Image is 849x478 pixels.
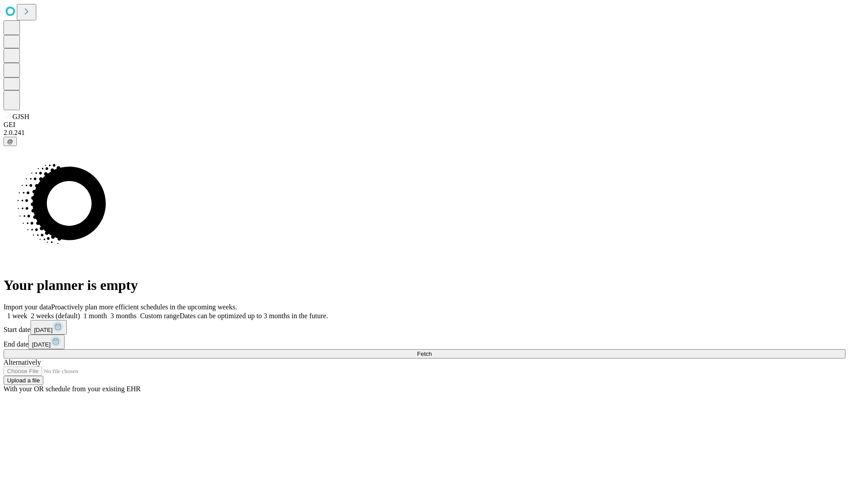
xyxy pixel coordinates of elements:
button: Fetch [4,349,845,358]
span: Fetch [417,351,432,357]
span: GJSH [12,113,29,120]
span: 2 weeks (default) [31,312,80,320]
span: Custom range [140,312,180,320]
div: GEI [4,121,845,129]
button: @ [4,137,17,146]
h1: Your planner is empty [4,277,845,293]
span: @ [7,138,13,145]
button: [DATE] [28,335,65,349]
span: Import your data [4,303,51,311]
span: Proactively plan more efficient schedules in the upcoming weeks. [51,303,237,311]
button: Upload a file [4,376,43,385]
div: 2.0.241 [4,129,845,137]
div: Start date [4,320,845,335]
span: 3 months [111,312,137,320]
span: [DATE] [34,327,53,333]
span: 1 week [7,312,27,320]
div: End date [4,335,845,349]
span: Dates can be optimized up to 3 months in the future. [180,312,328,320]
span: 1 month [84,312,107,320]
button: [DATE] [31,320,67,335]
span: Alternatively [4,358,41,366]
span: [DATE] [32,341,50,348]
span: With your OR schedule from your existing EHR [4,385,141,393]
